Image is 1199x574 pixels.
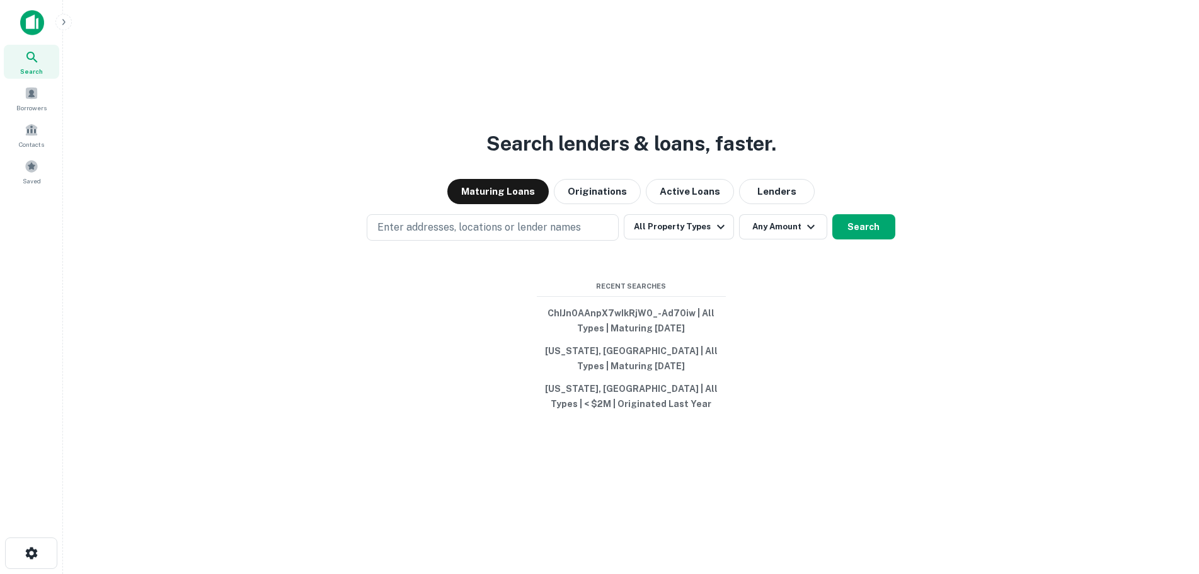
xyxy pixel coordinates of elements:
iframe: Chat Widget [1136,473,1199,534]
button: All Property Types [624,214,733,239]
a: Saved [4,154,59,188]
span: Search [20,66,43,76]
span: Borrowers [16,103,47,113]
p: Enter addresses, locations or lender names [377,220,581,235]
button: Any Amount [739,214,827,239]
a: Search [4,45,59,79]
span: Contacts [19,139,44,149]
button: Originations [554,179,641,204]
button: Enter addresses, locations or lender names [367,214,619,241]
button: [US_STATE], [GEOGRAPHIC_DATA] | All Types | Maturing [DATE] [537,340,726,377]
span: Recent Searches [537,281,726,292]
button: Maturing Loans [447,179,549,204]
span: Saved [23,176,41,186]
button: ChIJn0AAnpX7wIkRjW0_-Ad70iw | All Types | Maturing [DATE] [537,302,726,340]
a: Contacts [4,118,59,152]
button: Search [832,214,895,239]
button: Lenders [739,179,815,204]
button: [US_STATE], [GEOGRAPHIC_DATA] | All Types | < $2M | Originated Last Year [537,377,726,415]
button: Active Loans [646,179,734,204]
img: capitalize-icon.png [20,10,44,35]
h3: Search lenders & loans, faster. [486,129,776,159]
a: Borrowers [4,81,59,115]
